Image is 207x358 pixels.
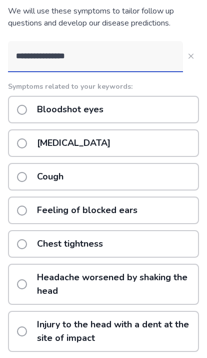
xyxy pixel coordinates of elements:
p: [MEDICAL_DATA] [31,130,116,156]
p: Cough [31,164,69,190]
button: Close [183,48,199,64]
p: Injury to the head with a dent at the site of impact [31,312,198,351]
p: Bloodshot eyes [31,97,109,122]
div: We will use these symptoms to tailor follow up questions and develop our disease predictions. [8,5,199,29]
input: Close [8,41,183,71]
p: Headache worsened by shaking the head [31,265,198,304]
p: Feeling of blocked ears [31,198,143,223]
p: Symptoms related to your keywords: [8,81,199,92]
p: Chest tightness [31,231,109,257]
